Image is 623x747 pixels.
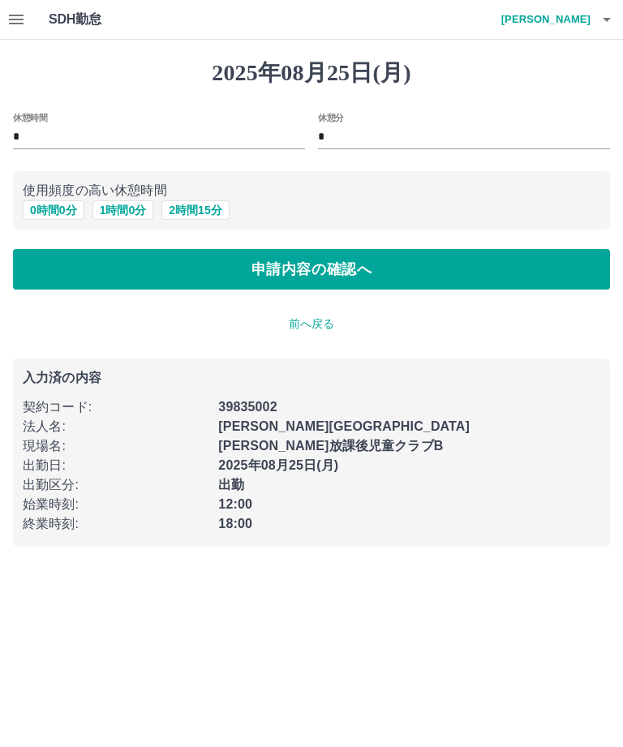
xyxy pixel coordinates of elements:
[23,456,208,475] p: 出勤日 :
[218,478,244,492] b: 出勤
[23,200,84,220] button: 0時間0分
[13,249,610,290] button: 申請内容の確認へ
[23,436,208,456] p: 現場名 :
[13,316,610,333] p: 前へ戻る
[13,59,610,87] h1: 2025年08月25日(月)
[23,397,208,417] p: 契約コード :
[23,181,600,200] p: 使用頻度の高い休憩時間
[23,371,600,384] p: 入力済の内容
[218,400,277,414] b: 39835002
[218,419,470,433] b: [PERSON_NAME][GEOGRAPHIC_DATA]
[23,475,208,495] p: 出勤区分 :
[13,111,47,123] label: 休憩時間
[318,111,344,123] label: 休憩分
[23,514,208,534] p: 終業時刻 :
[218,458,338,472] b: 2025年08月25日(月)
[218,517,252,530] b: 18:00
[218,497,252,511] b: 12:00
[92,200,154,220] button: 1時間0分
[23,495,208,514] p: 始業時刻 :
[23,417,208,436] p: 法人名 :
[161,200,229,220] button: 2時間15分
[218,439,443,453] b: [PERSON_NAME]放課後児童クラブB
